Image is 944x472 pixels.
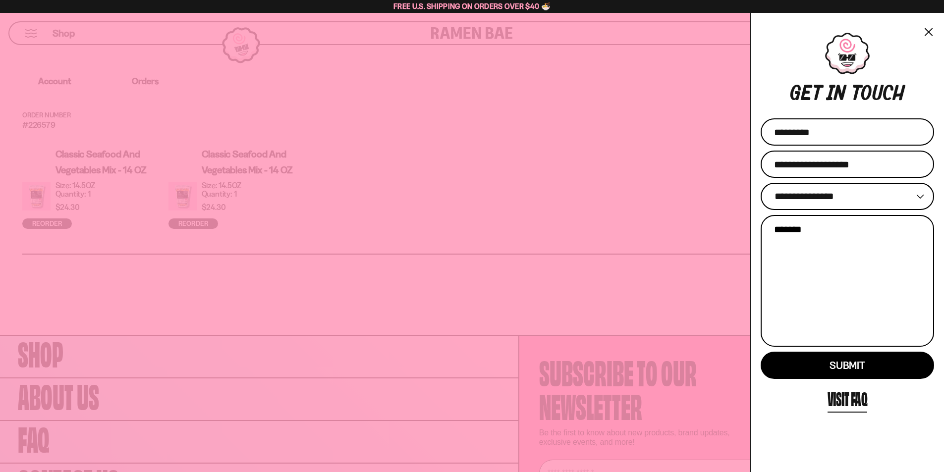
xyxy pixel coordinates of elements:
[830,359,865,371] span: Submit
[923,24,934,39] button: Close menu
[393,1,551,11] span: Free U.S. Shipping on Orders over $40 🍜
[790,84,822,106] div: Get
[828,384,868,413] a: Visit FAQ
[851,84,905,106] div: touch
[827,84,846,106] div: in
[761,352,934,379] button: Submit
